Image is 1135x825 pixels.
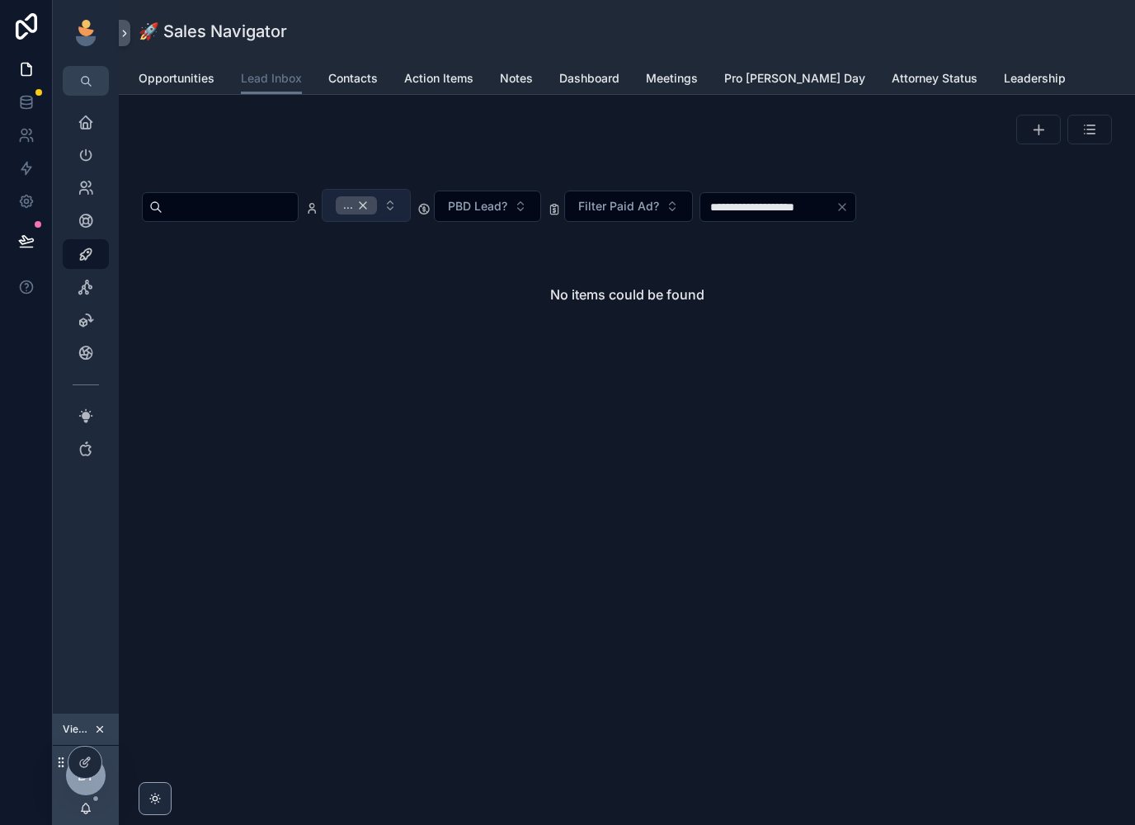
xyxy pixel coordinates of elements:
[404,70,473,87] span: Action Items
[241,70,302,87] span: Lead Inbox
[892,64,977,97] a: Attorney Status
[53,96,119,485] div: scrollable content
[500,70,533,87] span: Notes
[63,723,91,736] span: Viewing as [PERSON_NAME]
[343,199,353,212] span: ...
[559,70,619,87] span: Dashboard
[550,285,704,304] h2: No items could be found
[836,200,855,214] button: Clear
[1004,70,1066,87] span: Leadership
[564,191,693,222] button: Select Button
[892,70,977,87] span: Attorney Status
[73,20,99,46] img: App logo
[500,64,533,97] a: Notes
[328,64,378,97] a: Contacts
[646,70,698,87] span: Meetings
[724,64,865,97] a: Pro [PERSON_NAME] Day
[328,70,378,87] span: Contacts
[724,70,865,87] span: Pro [PERSON_NAME] Day
[646,64,698,97] a: Meetings
[559,64,619,97] a: Dashboard
[139,64,214,97] a: Opportunities
[434,191,541,222] button: Select Button
[336,196,377,214] button: Unselect
[241,64,302,95] a: Lead Inbox
[139,20,287,43] h1: 🚀 Sales Navigator
[1004,64,1066,97] a: Leadership
[322,189,411,222] button: Select Button
[139,70,214,87] span: Opportunities
[448,198,507,214] span: PBD Lead?
[578,198,659,214] span: Filter Paid Ad?
[404,64,473,97] a: Action Items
